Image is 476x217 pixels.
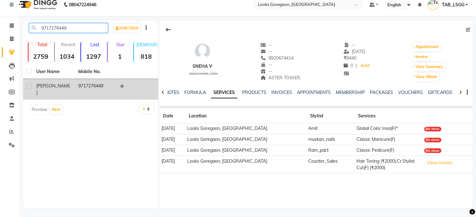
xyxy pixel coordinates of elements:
[306,123,354,134] td: Amit
[428,90,452,95] a: GIFTCARDS
[31,42,53,47] p: Total
[165,90,179,95] a: NOTES
[184,90,206,95] a: FORMULA
[29,23,108,33] input: Search by Name/Mobile/Email/Code
[211,87,237,98] a: SERVICES
[306,134,354,145] td: muskan_nails
[185,109,306,123] th: Location
[134,52,158,60] strong: 818
[33,65,74,79] th: User Name
[242,90,266,95] a: PRODUCTS
[336,90,365,95] a: MEMBERSHIP
[271,90,292,95] a: INVOICES
[354,145,422,156] td: Classic Pedicure(F)
[36,83,70,95] span: [PERSON_NAME]
[114,24,140,32] a: Add Client
[414,42,440,51] button: Appointment
[398,90,423,95] a: VOUCHERS
[306,156,354,173] td: Counter_Sales
[159,134,185,145] td: [DATE]
[193,42,212,61] img: avatar
[74,79,116,100] td: 9717276449
[108,52,132,60] strong: 1
[162,24,175,36] div: Back to Client
[414,72,439,81] button: View Album
[185,134,306,145] td: Looks Goregaon, [GEOGRAPHIC_DATA]
[55,52,79,60] strong: 1034
[84,42,105,47] p: Lost
[354,109,422,123] th: Services
[354,156,422,173] td: Hair Toning (₹2000),Cr.Stylist Cut(F) (₹2000)
[187,63,218,70] div: SNEHA V
[159,156,185,173] td: [DATE]
[344,55,346,61] span: ₹
[260,55,294,61] span: 9920674414
[50,105,62,114] button: Next
[81,52,105,60] strong: 1297
[136,42,158,47] p: [DEMOGRAPHIC_DATA]
[159,109,185,123] th: Date
[306,145,354,156] td: Ram_pdct
[344,55,356,61] span: 9440
[344,63,353,68] span: 0
[159,123,185,134] td: [DATE]
[109,42,132,47] p: Due
[354,123,422,134] td: Global Color Inoa(F)*
[442,2,464,8] span: TAB_LSGG
[185,123,306,134] td: Looks Goregaon, [GEOGRAPHIC_DATA]
[414,62,445,71] button: View Summary
[359,62,370,70] a: Add
[356,62,357,69] span: |
[57,42,79,47] p: Recent
[344,42,356,48] span: --
[306,109,354,123] th: Stylist
[424,158,455,168] button: View Invoice
[297,90,331,95] a: APPOINTMENTS
[370,90,393,95] a: PACKAGES
[159,145,185,156] td: [DATE]
[260,68,272,74] span: --
[424,138,441,142] div: No show
[260,42,272,48] span: --
[185,156,306,173] td: Looks Goregaon, [GEOGRAPHIC_DATA]
[185,145,306,156] td: Looks Goregaon, [GEOGRAPHIC_DATA]
[260,75,301,81] span: ASTER TOWER,
[414,52,429,61] button: Invoice
[344,49,365,54] span: [DATE]
[260,62,272,67] span: --
[260,49,272,54] span: --
[28,52,53,60] strong: 2759
[189,72,218,75] span: [DEMOGRAPHIC_DATA]
[424,148,441,153] div: No show
[424,127,441,131] div: No show
[74,65,116,79] th: Mobile No.
[354,134,422,145] td: Classic Manicure(F)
